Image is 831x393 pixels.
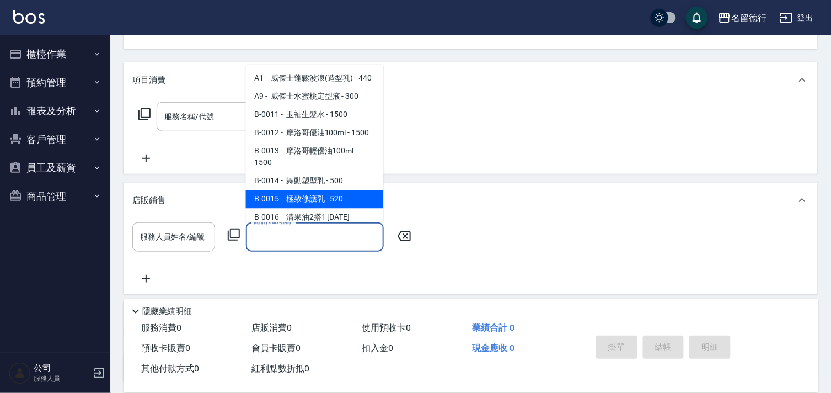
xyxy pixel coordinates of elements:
p: 項目消費 [132,75,165,86]
span: 店販消費 0 [251,322,292,333]
span: 紅利點數折抵 0 [251,363,309,374]
span: 使用預收卡 0 [362,322,411,333]
span: B-0012 - 摩洛哥優油100ml - 1500 [246,124,384,142]
button: 櫃檯作業 [4,40,106,68]
span: 會員卡販賣 0 [251,343,301,353]
div: 店販銷售 [124,183,818,218]
span: B-0011 - 玉袖生髮水 - 1500 [246,106,384,124]
p: 店販銷售 [132,195,165,206]
button: 名留德行 [714,7,771,29]
p: 隱藏業績明細 [142,306,192,317]
span: A9 - 威傑士水蜜桃定型液 - 300 [246,88,384,106]
img: Logo [13,10,45,24]
p: 服務人員 [34,374,90,384]
button: 登出 [775,8,818,28]
button: 報表及分析 [4,97,106,125]
span: B-0013 - 摩洛哥輕優油100ml - 1500 [246,142,384,172]
img: Person [9,362,31,384]
span: 其他付款方式 0 [141,363,199,374]
span: B-0015 - 極致修護乳 - 520 [246,190,384,209]
span: B-0014 - 舞動塑型乳 - 500 [246,172,384,190]
span: B-0016 - 清果油2搭1 [DATE] - [DATE] [246,209,384,238]
button: 員工及薪資 [4,153,106,182]
span: 扣入金 0 [362,343,393,353]
button: save [686,7,708,29]
h5: 公司 [34,363,90,374]
span: 預收卡販賣 0 [141,343,190,353]
span: A1 - 威傑士蓬鬆波浪(造型乳) - 440 [246,70,384,88]
span: 現金應收 0 [472,343,514,353]
button: 客戶管理 [4,125,106,154]
span: 業績合計 0 [472,322,514,333]
button: 商品管理 [4,182,106,211]
span: 服務消費 0 [141,322,181,333]
button: 預約管理 [4,68,106,97]
div: 名留德行 [731,11,766,25]
div: 項目消費 [124,62,818,98]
